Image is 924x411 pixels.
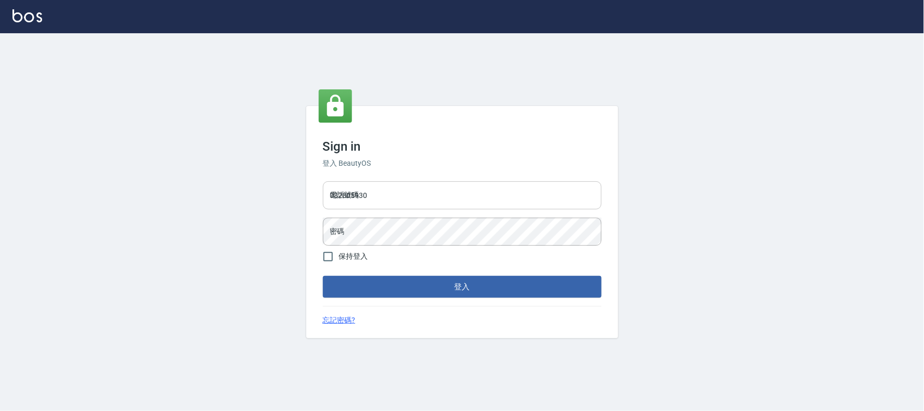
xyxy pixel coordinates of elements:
[12,9,42,22] img: Logo
[323,315,356,326] a: 忘記密碼?
[323,276,602,298] button: 登入
[323,158,602,169] h6: 登入 BeautyOS
[339,251,368,262] span: 保持登入
[323,139,602,154] h3: Sign in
